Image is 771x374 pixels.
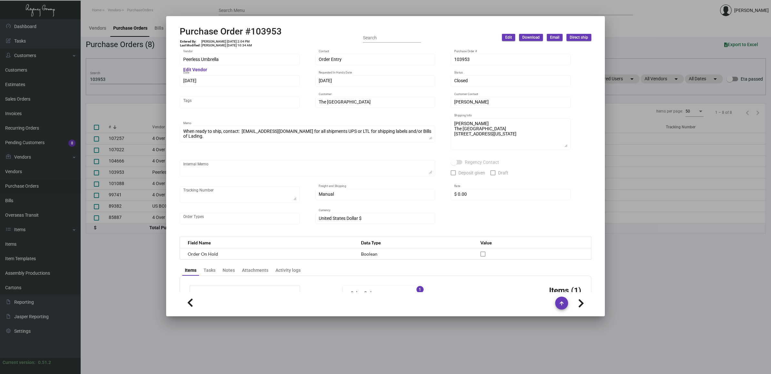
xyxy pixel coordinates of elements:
[180,40,201,44] td: Entered By:
[180,44,201,47] td: Last Modified:
[319,192,334,197] span: Manual
[351,290,408,297] mat-panel-title: Sales Orders
[185,267,196,274] div: Items
[204,267,215,274] div: Tasks
[505,35,512,40] span: Edit
[361,251,377,257] span: Boolean
[3,359,35,366] div: Current version:
[474,237,591,248] th: Value
[188,251,218,257] span: Order On Hold
[547,34,563,41] button: Email
[454,78,468,83] span: Closed
[201,44,252,47] td: [PERSON_NAME] [DATE] 10:34 AM
[275,267,301,274] div: Activity logs
[502,34,515,41] button: Edit
[355,237,474,248] th: Data Type
[566,34,591,41] button: Direct ship
[180,237,355,248] th: Field Name
[549,286,581,295] h3: Items (1)
[201,40,252,44] td: [PERSON_NAME] [DATE] 2:04 PM
[180,26,282,37] h2: Purchase Order #103953
[498,169,508,177] span: Draft
[38,359,51,366] div: 0.51.2
[522,35,540,40] span: Download
[465,158,499,166] span: Regency Contact
[242,267,268,274] div: Attachments
[550,35,559,40] span: Email
[343,286,424,301] mat-expansion-panel-header: Sales Orders
[223,267,235,274] div: Notes
[570,35,588,40] span: Direct ship
[519,34,543,41] button: Download
[183,67,207,73] mat-hint: Edit Vendor
[458,169,485,177] span: Deposit given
